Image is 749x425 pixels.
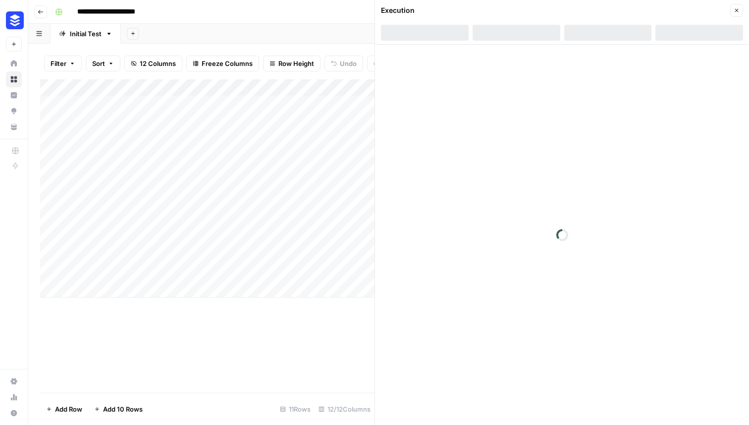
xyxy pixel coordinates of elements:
a: Your Data [6,119,22,135]
a: Browse [6,71,22,87]
span: Row Height [278,59,314,68]
button: Add 10 Rows [88,401,149,417]
span: Filter [51,59,66,68]
button: Help + Support [6,405,22,421]
a: Home [6,56,22,71]
button: Sort [86,56,120,71]
a: Usage [6,389,22,405]
button: Workspace: Buffer [6,8,22,33]
div: 11 Rows [276,401,315,417]
div: Initial Test [70,29,102,39]
a: Initial Test [51,24,121,44]
span: Freeze Columns [202,59,253,68]
button: Row Height [263,56,321,71]
button: Filter [44,56,82,71]
span: Add 10 Rows [103,404,143,414]
span: 12 Columns [140,59,176,68]
div: 12/12 Columns [315,401,374,417]
button: Add Row [40,401,88,417]
a: Settings [6,373,22,389]
span: Undo [340,59,357,68]
a: Insights [6,87,22,103]
span: Add Row [55,404,82,414]
button: Undo [324,56,363,71]
img: Buffer Logo [6,11,24,29]
button: 12 Columns [124,56,182,71]
div: Execution [381,5,415,15]
a: Opportunities [6,103,22,119]
button: Freeze Columns [186,56,259,71]
span: Sort [92,59,105,68]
